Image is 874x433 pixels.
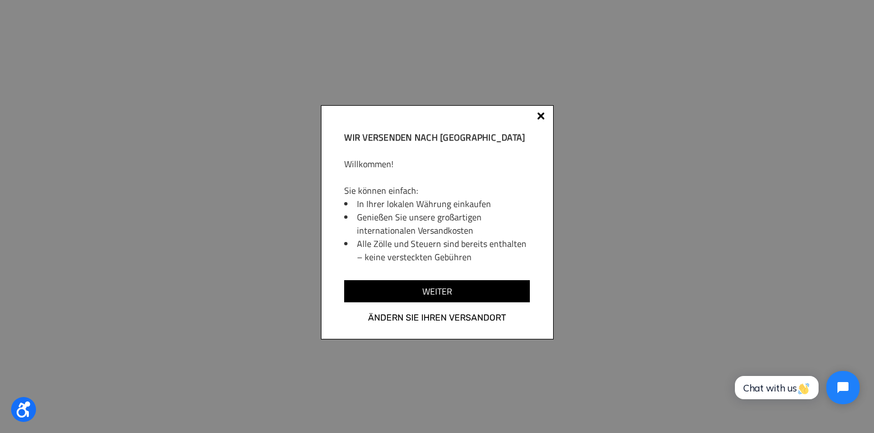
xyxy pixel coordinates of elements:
[357,237,529,264] li: Alle Zölle und Steuern sind bereits enthalten – keine versteckten Gebühren
[357,197,529,210] li: In Ihrer lokalen Währung einkaufen
[723,362,869,414] iframe: Tidio Chat
[140,45,200,56] span: Phone Number
[344,131,529,144] h2: Wir versenden nach [GEOGRAPHIC_DATA]
[344,184,529,197] p: Sie können einfach:
[344,311,529,325] a: Ändern Sie Ihren Versandort
[344,157,529,171] p: Willkommen!
[357,210,529,237] li: Genießen Sie unsere großartigen internationalen Versandkosten
[344,280,529,302] input: Weiter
